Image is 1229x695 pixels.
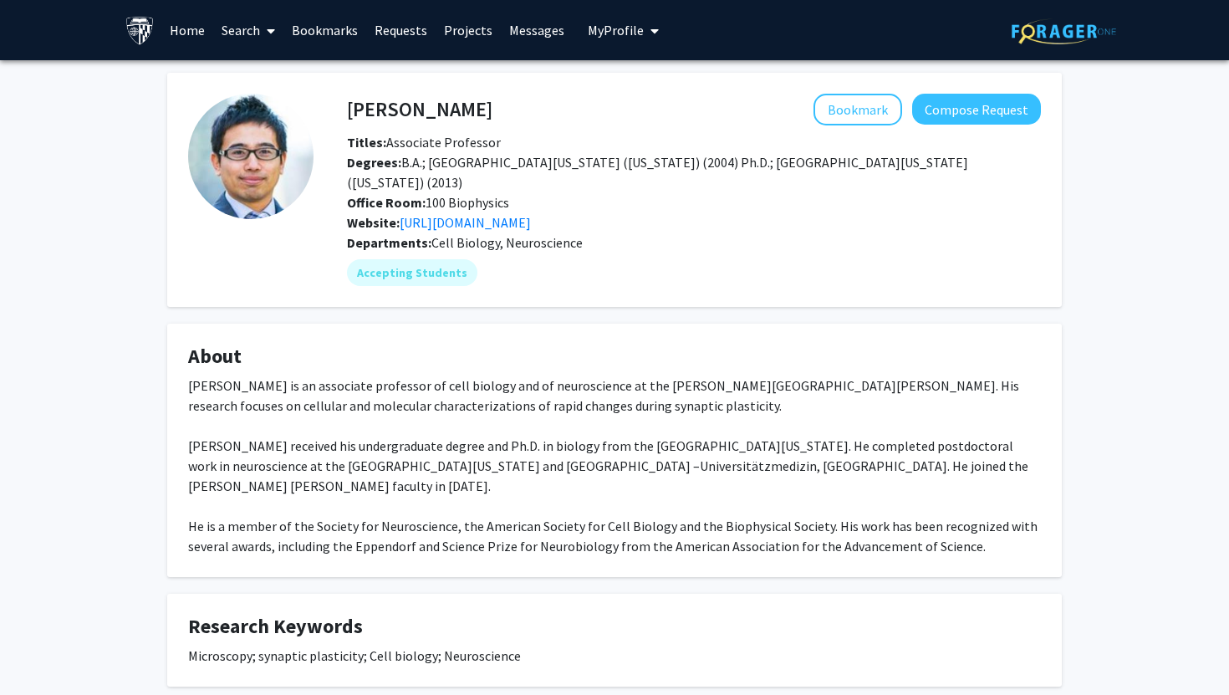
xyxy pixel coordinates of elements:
[188,646,1041,666] div: Microscopy; synaptic plasticity; Cell biology; Neuroscience
[347,94,492,125] h4: [PERSON_NAME]
[13,620,71,682] iframe: Chat
[161,1,213,59] a: Home
[188,94,314,219] img: Profile Picture
[347,259,477,286] mat-chip: Accepting Students
[188,376,1041,556] div: [PERSON_NAME] is an associate professor of cell biology and of neuroscience at the [PERSON_NAME][...
[912,94,1041,125] button: Compose Request to Shigeki Watanabe
[347,154,401,171] b: Degrees:
[347,214,400,231] b: Website:
[347,194,509,211] span: 100 Biophysics
[283,1,366,59] a: Bookmarks
[436,1,501,59] a: Projects
[347,134,386,151] b: Titles:
[188,345,1041,369] h4: About
[347,134,501,151] span: Associate Professor
[813,94,902,125] button: Add Shigeki Watanabe to Bookmarks
[347,234,431,251] b: Departments:
[366,1,436,59] a: Requests
[588,22,644,38] span: My Profile
[347,194,426,211] b: Office Room:
[125,16,155,45] img: Johns Hopkins University Logo
[1012,18,1116,44] img: ForagerOne Logo
[400,214,531,231] a: Opens in a new tab
[213,1,283,59] a: Search
[188,615,1041,639] h4: Research Keywords
[347,154,968,191] span: B.A.; [GEOGRAPHIC_DATA][US_STATE] ([US_STATE]) (2004) Ph.D.; [GEOGRAPHIC_DATA][US_STATE] ([US_STA...
[501,1,573,59] a: Messages
[431,234,583,251] span: Cell Biology, Neuroscience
